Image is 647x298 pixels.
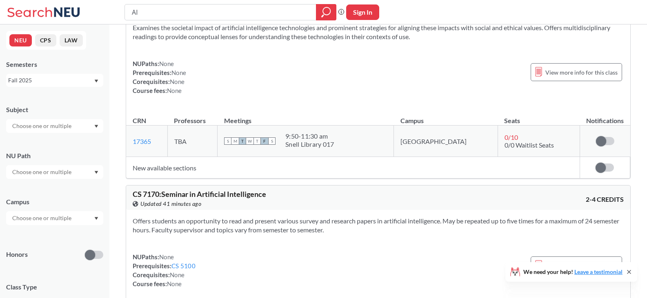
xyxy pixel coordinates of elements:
[394,126,498,157] td: [GEOGRAPHIC_DATA]
[6,151,103,160] div: NU Path
[133,216,624,234] section: Offers students an opportunity to read and present various survey and research papers in artifici...
[133,252,196,288] div: NUPaths: Prerequisites: Corequisites: Course fees:
[316,4,336,20] div: magnifying glass
[321,7,331,18] svg: magnifying glass
[218,108,394,126] th: Meetings
[580,108,630,126] th: Notifications
[94,217,98,220] svg: Dropdown arrow
[140,199,201,208] span: Updated 41 minutes ago
[6,74,103,87] div: Fall 2025Dropdown arrow
[35,34,56,46] button: CPS
[505,141,554,149] span: 0/0 Waitlist Seats
[261,137,268,145] span: F
[167,126,218,157] td: TBA
[6,211,103,225] div: Dropdown arrow
[8,121,77,131] input: Choose one or multiple
[133,137,151,145] a: 17365
[9,34,32,46] button: NEU
[131,5,310,19] input: Class, professor, course number, "phrase"
[545,67,618,77] span: View more info for this class
[167,280,182,287] span: None
[126,157,580,179] td: New available sections
[523,269,623,275] span: We need your help!
[224,137,231,145] span: S
[171,69,186,76] span: None
[239,137,246,145] span: T
[133,23,624,41] section: Examines the societal impact of artificial intelligence technologies and prominent strategies for...
[285,140,334,148] div: Snell Library 017
[505,133,518,141] span: 0 / 10
[285,132,334,140] div: 9:50 - 11:30 am
[167,108,218,126] th: Professors
[231,137,239,145] span: M
[253,137,261,145] span: T
[170,271,185,278] span: None
[6,165,103,179] div: Dropdown arrow
[133,59,186,95] div: NUPaths: Prerequisites: Corequisites: Course fees:
[6,105,103,114] div: Subject
[394,108,498,126] th: Campus
[346,4,379,20] button: Sign In
[268,137,276,145] span: S
[6,60,103,69] div: Semesters
[8,167,77,177] input: Choose one or multiple
[171,262,196,269] a: CS 5100
[94,125,98,128] svg: Dropdown arrow
[94,171,98,174] svg: Dropdown arrow
[498,108,580,126] th: Seats
[545,260,618,271] span: View more info for this class
[159,60,174,67] span: None
[159,253,174,260] span: None
[8,213,77,223] input: Choose one or multiple
[133,116,146,125] div: CRN
[6,250,28,259] p: Honors
[6,283,103,291] span: Class Type
[6,197,103,206] div: Campus
[586,195,624,204] span: 2-4 CREDITS
[170,78,185,85] span: None
[6,119,103,133] div: Dropdown arrow
[574,268,623,275] a: Leave a testimonial
[167,87,182,94] span: None
[60,34,83,46] button: LAW
[8,76,93,85] div: Fall 2025
[246,137,253,145] span: W
[94,79,98,83] svg: Dropdown arrow
[133,190,266,199] span: CS 7170 : Seminar in Artificial Intelligence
